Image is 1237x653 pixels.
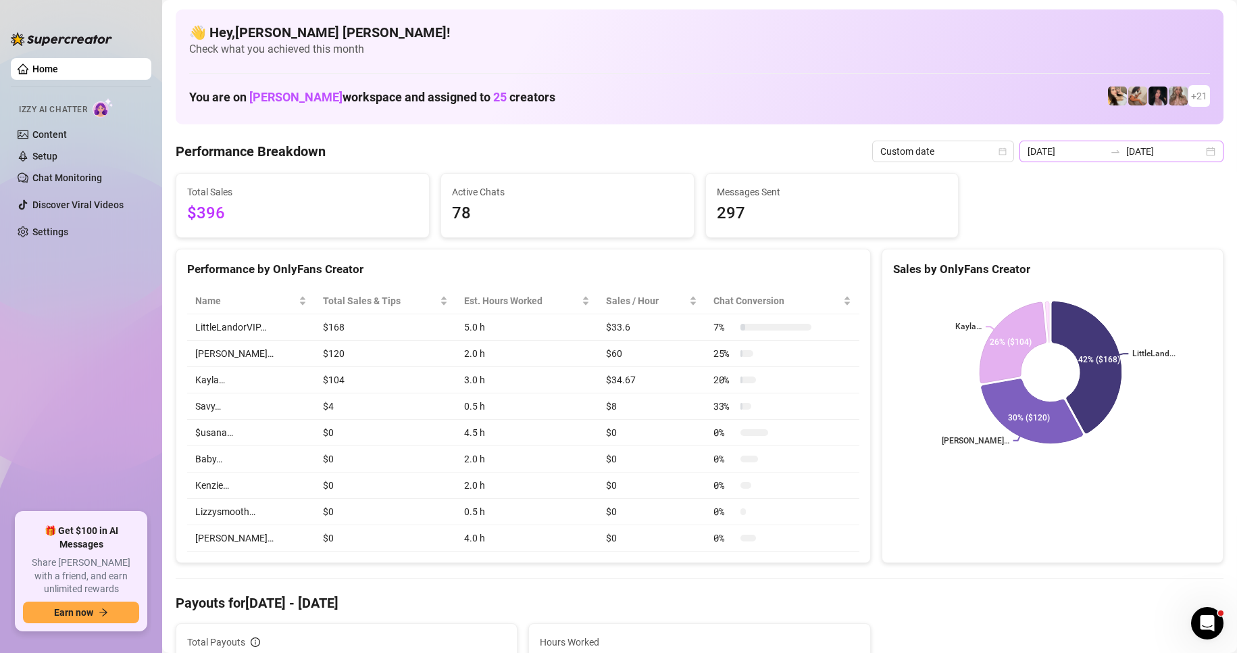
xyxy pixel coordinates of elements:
[880,141,1006,162] span: Custom date
[315,288,456,314] th: Total Sales & Tips
[713,320,735,335] span: 7 %
[93,98,113,118] img: AI Chatter
[598,341,705,367] td: $60
[493,90,507,104] span: 25
[1108,87,1127,105] img: Avry (@avryjennerfree)
[606,293,686,308] span: Sales / Hour
[540,635,859,650] span: Hours Worked
[315,314,456,341] td: $168
[456,473,598,499] td: 2.0 h
[187,185,418,199] span: Total Sales
[187,499,315,525] td: Lizzysmooth…
[187,420,315,446] td: $usana…
[598,314,705,341] td: $33.6
[187,367,315,393] td: Kayla…
[713,504,735,519] span: 0 %
[195,293,296,308] span: Name
[713,346,735,361] span: 25 %
[189,23,1210,42] h4: 👋 Hey, [PERSON_NAME] [PERSON_NAME] !
[1110,146,1121,157] span: swap-right
[1191,89,1207,103] span: + 21
[705,288,859,314] th: Chat Conversion
[187,314,315,341] td: LittleLandorVIP…
[1126,144,1203,159] input: End date
[32,129,67,140] a: Content
[251,637,260,647] span: info-circle
[315,499,456,525] td: $0
[456,393,598,420] td: 0.5 h
[713,425,735,440] span: 0 %
[456,525,598,552] td: 4.0 h
[23,602,139,623] button: Earn nowarrow-right
[1128,87,1147,105] img: Kayla (@kaylathaylababy)
[456,341,598,367] td: 2.0 h
[598,525,705,552] td: $0
[23,525,139,551] span: 🎁 Get $100 in AI Messages
[315,525,456,552] td: $0
[315,446,456,473] td: $0
[1028,144,1105,159] input: Start date
[315,341,456,367] td: $120
[598,473,705,499] td: $0
[456,446,598,473] td: 2.0 h
[176,142,326,161] h4: Performance Breakdown
[32,151,57,162] a: Setup
[315,420,456,446] td: $0
[941,436,1009,445] text: [PERSON_NAME]…
[1110,146,1121,157] span: to
[32,199,124,210] a: Discover Viral Videos
[187,260,859,279] div: Performance by OnlyFans Creator
[717,185,948,199] span: Messages Sent
[999,147,1007,155] span: calendar
[187,446,315,473] td: Baby…
[893,260,1212,279] div: Sales by OnlyFans Creator
[323,293,437,308] span: Total Sales & Tips
[187,288,315,314] th: Name
[713,531,735,546] span: 0 %
[1169,87,1188,105] img: Kenzie (@dmaxkenz)
[32,64,58,74] a: Home
[23,556,139,596] span: Share [PERSON_NAME] with a friend, and earn unlimited rewards
[19,103,87,116] span: Izzy AI Chatter
[1148,87,1167,105] img: Baby (@babyyyybellaa)
[464,293,579,308] div: Est. Hours Worked
[315,367,456,393] td: $104
[713,452,735,466] span: 0 %
[598,393,705,420] td: $8
[1132,349,1176,359] text: LittleLand...
[717,201,948,226] span: 297
[456,420,598,446] td: 4.5 h
[598,499,705,525] td: $0
[187,201,418,226] span: $396
[1191,607,1223,639] iframe: Intercom live chat
[713,399,735,414] span: 33 %
[452,201,683,226] span: 78
[32,226,68,237] a: Settings
[456,367,598,393] td: 3.0 h
[598,288,705,314] th: Sales / Hour
[713,372,735,387] span: 20 %
[452,185,683,199] span: Active Chats
[315,393,456,420] td: $4
[11,32,112,46] img: logo-BBDzfeDw.svg
[189,90,555,105] h1: You are on workspace and assigned to creators
[598,367,705,393] td: $34.67
[32,172,102,183] a: Chat Monitoring
[955,322,982,331] text: Kayla…
[187,473,315,499] td: Kenzie…
[54,607,93,618] span: Earn now
[598,446,705,473] td: $0
[187,525,315,552] td: [PERSON_NAME]…
[187,393,315,420] td: Savy…
[187,341,315,367] td: [PERSON_NAME]…
[598,420,705,446] td: $0
[187,635,245,650] span: Total Payouts
[99,608,108,617] span: arrow-right
[176,594,1223,612] h4: Payouts for [DATE] - [DATE]
[315,473,456,499] td: $0
[249,90,343,104] span: [PERSON_NAME]
[713,478,735,493] span: 0 %
[456,499,598,525] td: 0.5 h
[456,314,598,341] td: 5.0 h
[189,42,1210,57] span: Check what you achieved this month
